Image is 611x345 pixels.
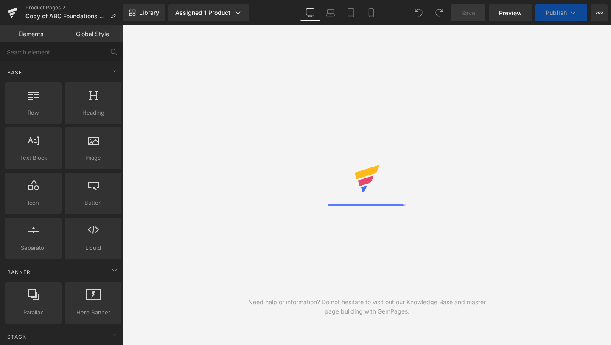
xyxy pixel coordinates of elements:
[341,4,361,21] a: Tablet
[67,308,119,317] span: Hero Banner
[67,198,119,207] span: Button
[431,4,448,21] button: Redo
[320,4,341,21] a: Laptop
[300,4,320,21] a: Desktop
[461,8,475,17] span: Save
[175,8,242,17] div: Assigned 1 Product
[499,8,522,17] span: Preview
[6,68,23,76] span: Base
[123,4,165,21] a: New Library
[535,4,587,21] button: Publish
[25,13,107,20] span: Copy of ABC Foundations Bundle
[25,4,123,11] a: Product Pages
[546,9,567,16] span: Publish
[67,108,119,117] span: Heading
[8,153,59,162] span: Text Block
[139,9,159,17] span: Library
[8,308,59,317] span: Parallax
[8,198,59,207] span: Icon
[361,4,381,21] a: Mobile
[6,268,31,276] span: Banner
[245,297,489,316] div: Need help or information? Do not hesitate to visit out our Knowledge Base and master page buildin...
[489,4,532,21] a: Preview
[8,243,59,252] span: Separator
[6,333,27,341] span: Stack
[62,25,123,42] a: Global Style
[67,153,119,162] span: Image
[8,108,59,117] span: Row
[410,4,427,21] button: Undo
[67,243,119,252] span: Liquid
[591,4,608,21] button: More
